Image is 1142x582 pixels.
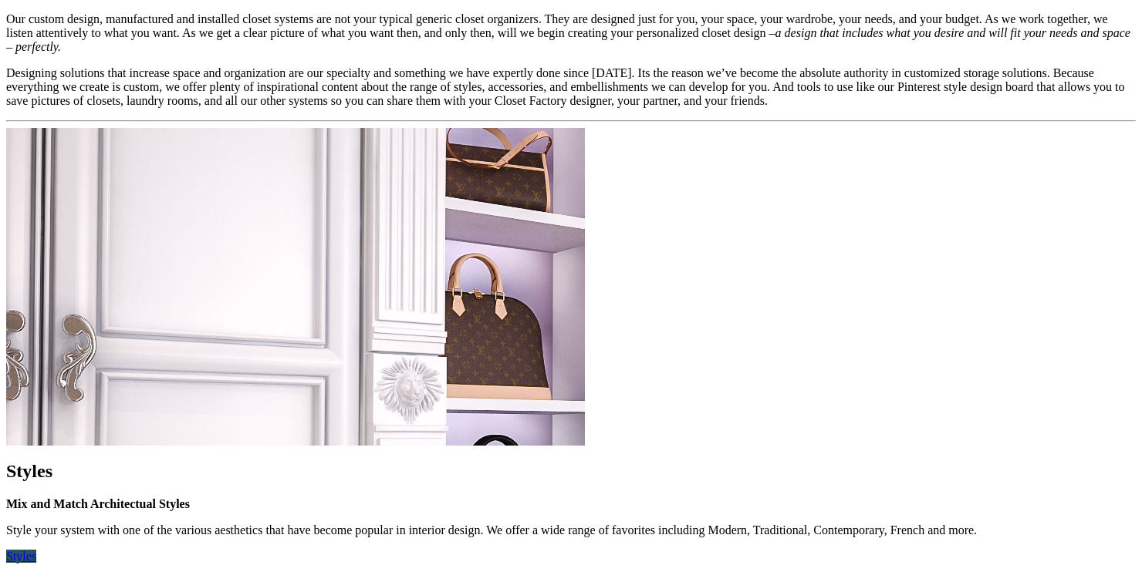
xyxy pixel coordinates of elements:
[6,12,1136,54] p: Our custom design, manufactured and installed closet systems are not your typical generic closet ...
[6,66,1136,108] p: Designing solutions that increase space and organization are our specialty and something we have ...
[6,550,36,563] a: Click Styles button to read more about Styles
[6,461,1136,482] h2: Styles
[6,497,190,510] strong: Mix and Match Architectual Styles
[6,26,1130,53] em: a design that includes what you desire and will fit your needs and space – perfectly.
[6,523,1136,537] p: Style your system with one of the various aesthetics that have become popular in interior design....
